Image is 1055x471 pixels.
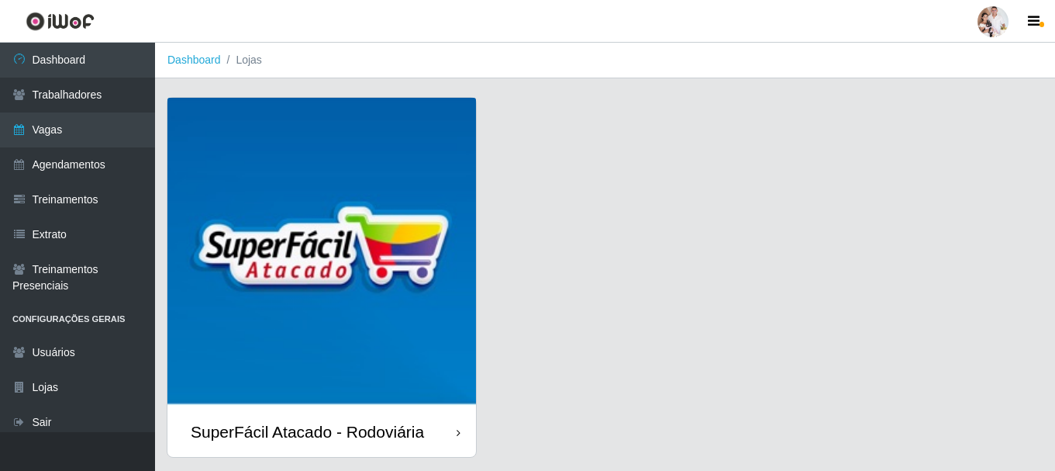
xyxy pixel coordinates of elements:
[221,52,262,68] li: Lojas
[167,98,476,457] a: SuperFácil Atacado - Rodoviária
[191,422,424,442] div: SuperFácil Atacado - Rodoviária
[167,98,476,407] img: cardImg
[167,54,221,66] a: Dashboard
[26,12,95,31] img: CoreUI Logo
[155,43,1055,78] nav: breadcrumb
